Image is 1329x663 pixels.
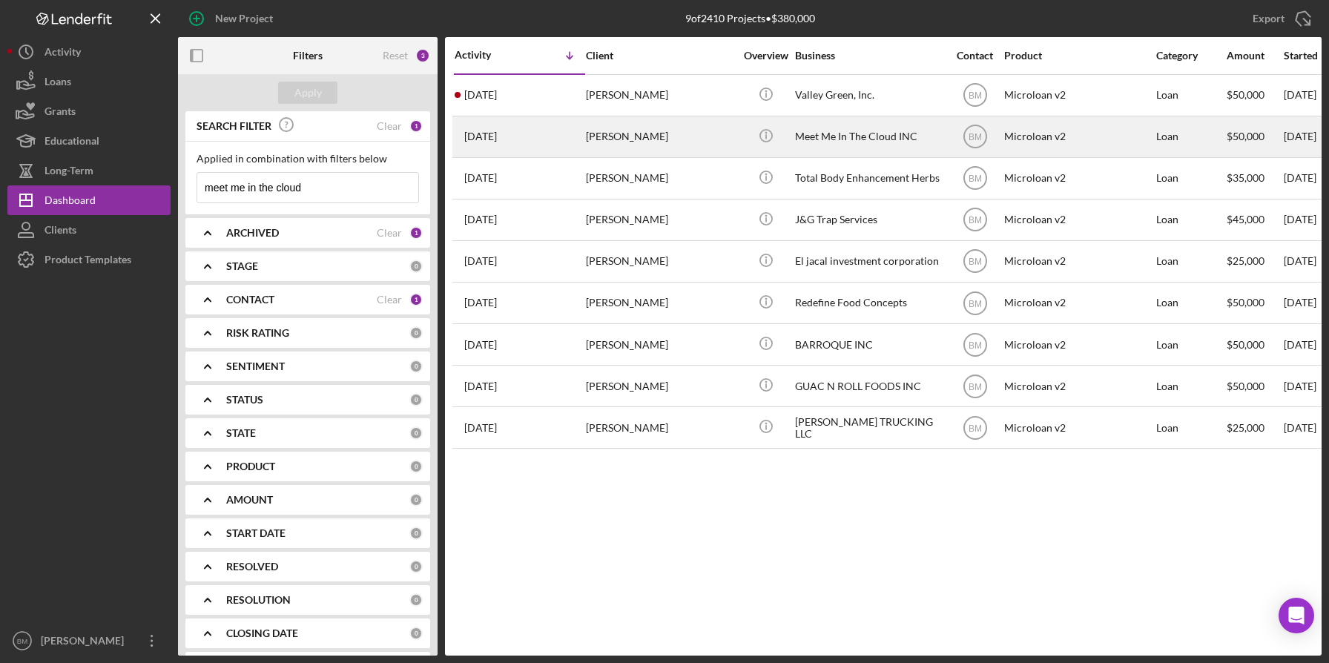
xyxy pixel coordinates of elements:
[409,293,423,306] div: 1
[969,174,982,184] text: BM
[383,50,408,62] div: Reset
[1227,117,1282,156] div: $50,000
[1227,408,1282,447] div: $25,000
[1156,200,1225,240] div: Loan
[1227,325,1282,364] div: $50,000
[969,90,982,101] text: BM
[969,423,982,433] text: BM
[377,120,402,132] div: Clear
[7,156,171,185] button: Long-Term
[586,76,734,115] div: [PERSON_NAME]
[464,339,497,351] time: 2025-07-17 01:09
[1227,242,1282,281] div: $25,000
[1156,50,1225,62] div: Category
[409,627,423,640] div: 0
[1004,200,1152,240] div: Microloan v2
[226,627,298,639] b: CLOSING DATE
[969,298,982,309] text: BM
[44,215,76,248] div: Clients
[586,325,734,364] div: [PERSON_NAME]
[969,257,982,267] text: BM
[1156,159,1225,198] div: Loan
[464,255,497,267] time: 2025-07-29 05:24
[1156,408,1225,447] div: Loan
[226,494,273,506] b: AMOUNT
[1004,117,1152,156] div: Microloan v2
[738,50,794,62] div: Overview
[409,426,423,440] div: 0
[197,153,419,165] div: Applied in combination with filters below
[7,215,171,245] button: Clients
[1004,242,1152,281] div: Microloan v2
[586,200,734,240] div: [PERSON_NAME]
[409,226,423,240] div: 1
[226,260,258,272] b: STAGE
[464,172,497,184] time: 2025-08-06 02:01
[586,408,734,447] div: [PERSON_NAME]
[586,366,734,406] div: [PERSON_NAME]
[685,13,815,24] div: 9 of 2410 Projects • $380,000
[586,50,734,62] div: Client
[44,37,81,70] div: Activity
[1004,283,1152,323] div: Microloan v2
[1238,4,1322,33] button: Export
[226,227,279,239] b: ARCHIVED
[226,527,286,539] b: START DATE
[586,283,734,323] div: [PERSON_NAME]
[1156,242,1225,281] div: Loan
[409,360,423,373] div: 0
[377,294,402,306] div: Clear
[1227,200,1282,240] div: $45,000
[1156,76,1225,115] div: Loan
[44,185,96,219] div: Dashboard
[178,4,288,33] button: New Project
[1156,366,1225,406] div: Loan
[795,408,943,447] div: [PERSON_NAME] TRUCKING LLC
[464,380,497,392] time: 2025-07-09 17:06
[1227,159,1282,198] div: $35,000
[969,132,982,142] text: BM
[377,227,402,239] div: Clear
[1279,598,1314,633] div: Open Intercom Messenger
[409,393,423,406] div: 0
[226,294,274,306] b: CONTACT
[409,119,423,133] div: 1
[409,326,423,340] div: 0
[7,96,171,126] button: Grants
[464,131,497,142] time: 2025-08-06 20:49
[226,327,289,339] b: RISK RATING
[586,117,734,156] div: [PERSON_NAME]
[7,126,171,156] a: Educational
[226,461,275,472] b: PRODUCT
[795,117,943,156] div: Meet Me In The Cloud INC
[795,50,943,62] div: Business
[293,50,323,62] b: Filters
[215,4,273,33] div: New Project
[795,159,943,198] div: Total Body Enhancement Herbs
[7,67,171,96] button: Loans
[409,527,423,540] div: 0
[7,185,171,215] button: Dashboard
[947,50,1003,62] div: Contact
[969,215,982,225] text: BM
[1253,4,1285,33] div: Export
[44,245,131,278] div: Product Templates
[795,242,943,281] div: El jacal investment corporation
[586,159,734,198] div: [PERSON_NAME]
[464,422,497,434] time: 2025-07-04 02:42
[7,245,171,274] a: Product Templates
[1227,76,1282,115] div: $50,000
[226,561,278,573] b: RESOLVED
[1156,325,1225,364] div: Loan
[7,37,171,67] button: Activity
[37,626,133,659] div: [PERSON_NAME]
[409,560,423,573] div: 0
[795,76,943,115] div: Valley Green, Inc.
[1004,408,1152,447] div: Microloan v2
[464,89,497,101] time: 2025-08-14 02:00
[1227,50,1282,62] div: Amount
